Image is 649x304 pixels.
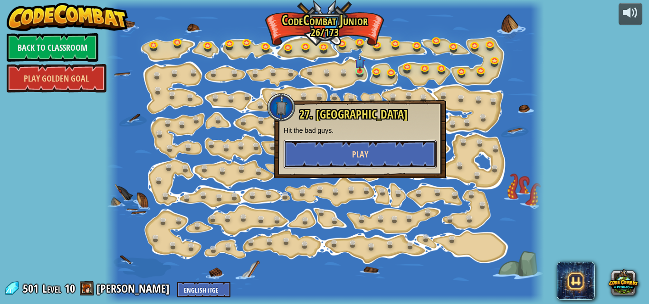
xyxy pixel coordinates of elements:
[619,3,642,25] button: Adjust volume
[284,140,437,168] button: Play
[42,281,61,296] span: Level
[355,55,365,72] img: level-banner-unstarted-subscriber.png
[23,281,41,296] span: 501
[65,281,75,296] span: 10
[7,64,106,92] a: Play Golden Goal
[284,126,437,135] p: Hit the bad guys.
[352,148,368,160] span: Play
[299,106,408,122] span: 27. [GEOGRAPHIC_DATA]
[96,281,172,296] a: [PERSON_NAME]
[7,33,98,62] a: Back to Classroom
[7,3,128,31] img: CodeCombat - Learn how to code by playing a game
